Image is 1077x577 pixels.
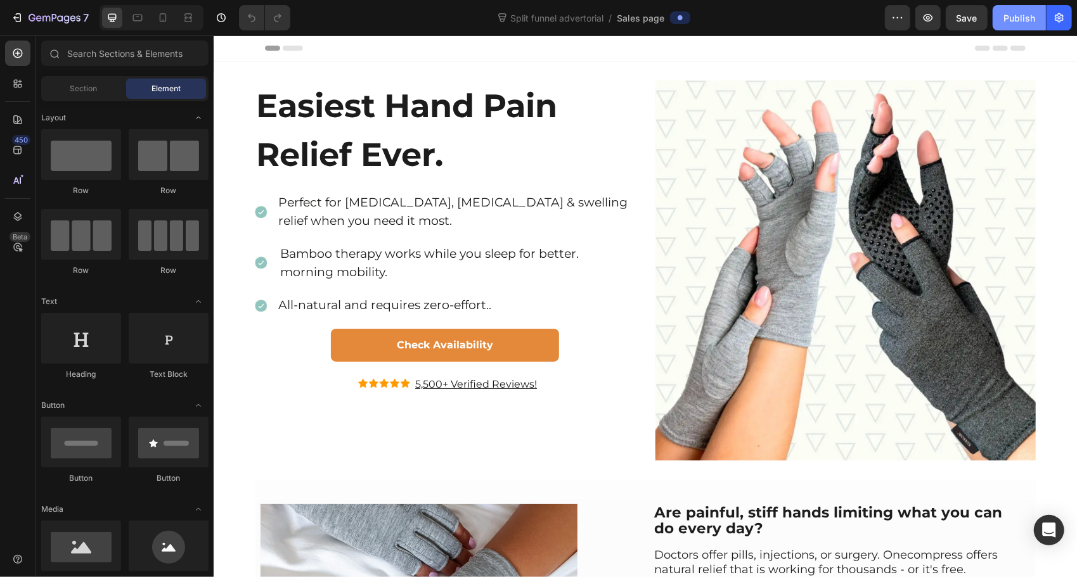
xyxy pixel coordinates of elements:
span: Toggle open [188,499,209,519]
span: Section [70,83,98,94]
div: Doctors offer pills, injections, or surgery. Onecompress offers natural relief that is working fo... [439,511,811,543]
span: Save [957,13,977,23]
button: Save [946,5,988,30]
button: Publish [993,5,1046,30]
div: Undo/Redo [239,5,290,30]
img: gempages_583987499735450183-18695c4c-7e16-49df-8a85-9d2601a0003b.png [442,45,822,425]
span: Button [41,400,65,411]
button: 7 [5,5,94,30]
span: Toggle open [188,108,209,128]
span: Toggle open [188,395,209,415]
div: 450 [12,135,30,145]
iframe: Design area [214,35,1077,577]
div: Open Intercom Messenger [1034,515,1064,545]
div: Row [41,265,121,276]
span: Sales page [617,11,665,25]
div: Button [41,472,121,484]
strong: Are painful, stiff hands limiting what you can do every day? [441,468,789,502]
div: Heading [41,369,121,380]
span: Split funnel advertorial [508,11,607,25]
div: Text Block [129,369,209,380]
span: Layout [41,112,66,124]
span: Media [41,504,63,515]
div: Beta [10,232,30,242]
div: Row [41,185,121,196]
div: Button [129,472,209,484]
span: Toggle open [188,291,209,312]
div: Row [129,265,209,276]
span: Text [41,296,57,307]
div: Publish [1003,11,1035,25]
span: Element [152,83,181,94]
div: Row [129,185,209,196]
p: 7 [83,10,89,25]
span: / [609,11,612,25]
input: Search Sections & Elements [41,41,209,66]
